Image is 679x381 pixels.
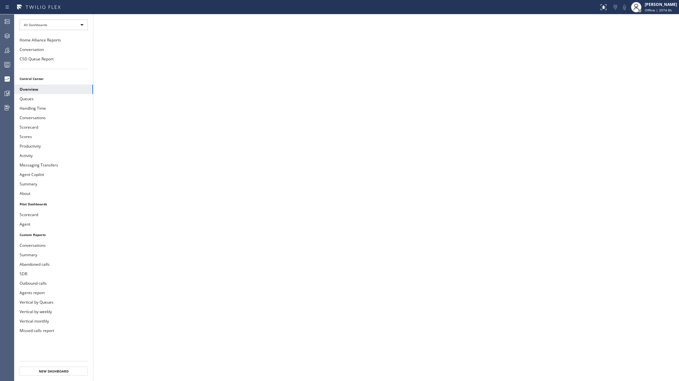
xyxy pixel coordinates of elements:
[14,74,93,83] li: Control Center
[14,230,93,239] li: Custom Reports
[14,113,93,122] button: Conversations
[14,260,93,269] button: Abandoned calls
[14,269,93,278] button: SDB
[14,94,93,103] button: Queues
[14,278,93,288] button: Outbound calls
[14,160,93,170] button: Messaging Transfers
[14,316,93,326] button: Vertical monthly
[645,2,677,7] div: [PERSON_NAME]
[14,200,93,208] li: Pilot Dashboards
[14,85,93,94] button: Overview
[14,103,93,113] button: Handling Time
[14,141,93,151] button: Productivity
[14,288,93,297] button: Agents report
[14,179,93,189] button: Summary
[14,54,93,64] button: CSD Queue Report
[14,219,93,229] button: Agent
[14,307,93,316] button: Vertical by weekly
[14,132,93,141] button: Scores
[14,210,93,219] button: Scorecard
[14,170,93,179] button: Agent Copilot
[620,3,629,12] button: Mute
[645,8,672,12] span: Offline | 207d 8h
[14,122,93,132] button: Scorecard
[14,250,93,260] button: Summary
[14,297,93,307] button: Vertical by Queues
[93,14,679,381] iframe: dashboard_a35dfe380e9b
[14,189,93,198] button: About
[14,241,93,250] button: Conversations
[14,45,93,54] button: Conversation
[14,35,93,45] button: Home Alliance Reports
[20,367,88,376] button: New Dashboard
[14,151,93,160] button: Activity
[20,20,88,30] div: All Dashboards
[14,326,93,335] button: Missed calls report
